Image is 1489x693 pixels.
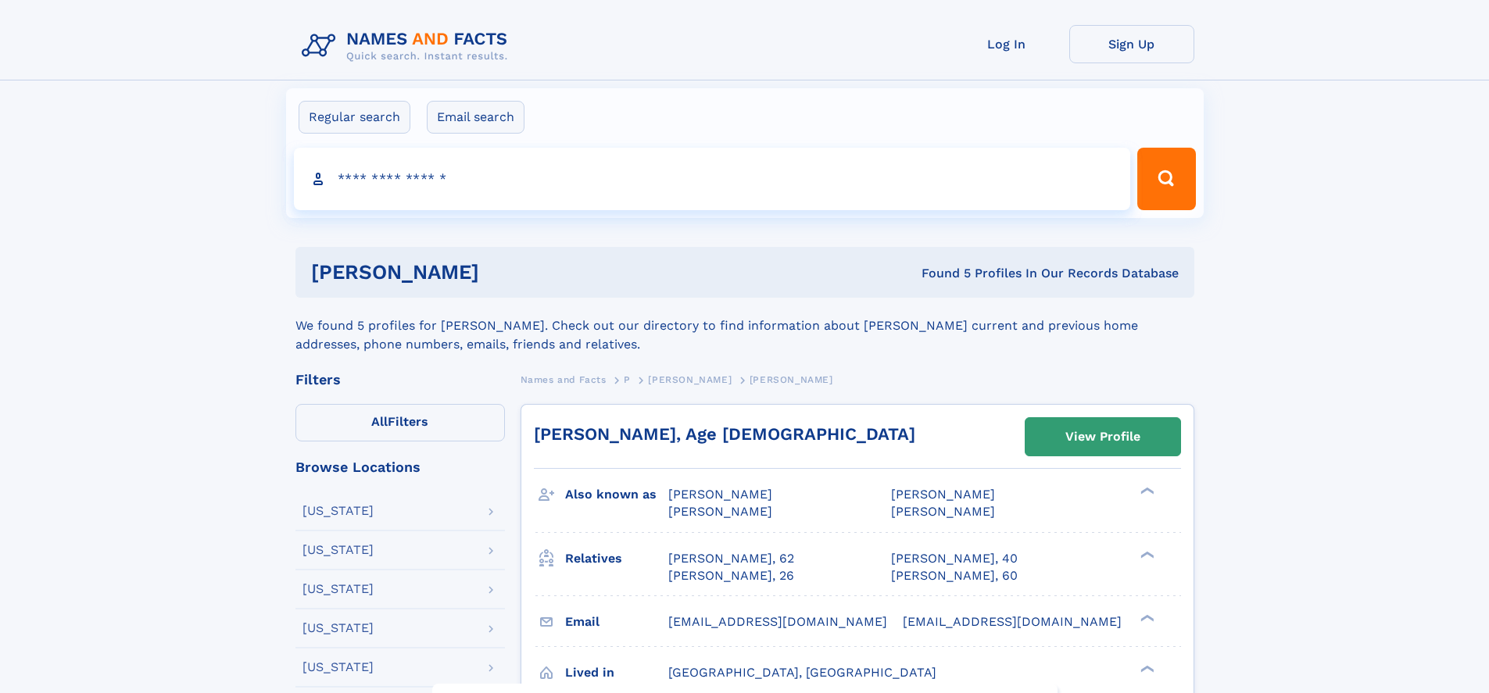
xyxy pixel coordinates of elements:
[891,504,995,519] span: [PERSON_NAME]
[668,550,794,567] a: [PERSON_NAME], 62
[295,373,505,387] div: Filters
[521,370,607,389] a: Names and Facts
[1137,148,1195,210] button: Search Button
[700,265,1179,282] div: Found 5 Profiles In Our Records Database
[903,614,1122,629] span: [EMAIL_ADDRESS][DOMAIN_NAME]
[295,25,521,67] img: Logo Names and Facts
[668,614,887,629] span: [EMAIL_ADDRESS][DOMAIN_NAME]
[944,25,1069,63] a: Log In
[427,101,524,134] label: Email search
[565,481,668,508] h3: Also known as
[1136,549,1155,559] div: ❯
[1136,663,1155,673] div: ❯
[294,148,1131,210] input: search input
[891,567,1018,584] a: [PERSON_NAME], 60
[668,487,772,502] span: [PERSON_NAME]
[1025,418,1180,455] a: View Profile
[302,622,374,634] div: [US_STATE]
[565,609,668,635] h3: Email
[565,659,668,686] h3: Lived in
[624,374,631,385] span: P
[750,374,833,385] span: [PERSON_NAME]
[668,567,794,584] a: [PERSON_NAME], 26
[534,424,915,444] a: [PERSON_NAME], Age [DEMOGRAPHIC_DATA]
[302,505,374,517] div: [US_STATE]
[891,487,995,502] span: [PERSON_NAME]
[302,661,374,673] div: [US_STATE]
[1065,419,1140,455] div: View Profile
[295,404,505,441] label: Filters
[648,374,732,385] span: [PERSON_NAME]
[371,414,388,429] span: All
[299,101,410,134] label: Regular search
[295,298,1194,354] div: We found 5 profiles for [PERSON_NAME]. Check out our directory to find information about [PERSON_...
[311,263,700,282] h1: [PERSON_NAME]
[668,665,936,680] span: [GEOGRAPHIC_DATA], [GEOGRAPHIC_DATA]
[624,370,631,389] a: P
[648,370,732,389] a: [PERSON_NAME]
[302,583,374,595] div: [US_STATE]
[1136,486,1155,496] div: ❯
[891,550,1018,567] a: [PERSON_NAME], 40
[565,545,668,572] h3: Relatives
[1069,25,1194,63] a: Sign Up
[295,460,505,474] div: Browse Locations
[668,504,772,519] span: [PERSON_NAME]
[1136,613,1155,623] div: ❯
[302,544,374,556] div: [US_STATE]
